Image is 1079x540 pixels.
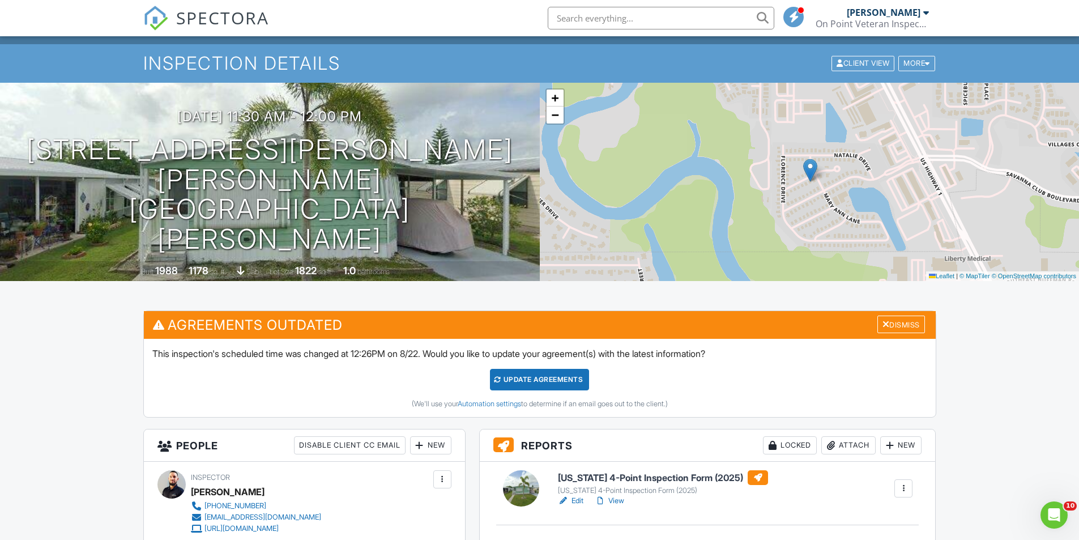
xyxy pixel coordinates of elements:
[270,267,293,276] span: Lot Size
[152,399,927,409] div: (We'll use your to determine if an email goes out to the client.)
[191,523,321,534] a: [URL][DOMAIN_NAME]
[821,436,876,454] div: Attach
[144,311,936,339] h3: Agreements Outdated
[176,6,269,29] span: SPECTORA
[204,501,266,511] div: [PHONE_NUMBER]
[558,486,768,495] div: [US_STATE] 4-Point Inspection Form (2025)
[191,483,265,500] div: [PERSON_NAME]
[191,500,321,512] a: [PHONE_NUMBER]
[816,18,929,29] div: On Point Veteran Inspections LLC
[410,436,451,454] div: New
[929,273,954,279] a: Leaflet
[204,513,321,522] div: [EMAIL_ADDRESS][DOMAIN_NAME]
[831,56,894,71] div: Client View
[547,107,564,124] a: Zoom out
[189,265,208,277] div: 1178
[1064,501,1077,511] span: 10
[830,58,897,67] a: Client View
[343,265,356,277] div: 1.0
[295,265,317,277] div: 1822
[877,316,925,333] div: Dismiss
[490,369,589,390] div: Update Agreements
[210,267,226,276] span: sq. ft.
[898,56,935,71] div: More
[763,436,817,454] div: Locked
[204,524,279,533] div: [URL][DOMAIN_NAME]
[558,470,768,495] a: [US_STATE] 4-Point Inspection Form (2025) [US_STATE] 4-Point Inspection Form (2025)
[480,430,936,462] h3: Reports
[1040,501,1068,529] iframe: Intercom live chat
[558,470,768,485] h6: [US_STATE] 4-Point Inspection Form (2025)
[551,108,558,122] span: −
[144,339,936,417] div: This inspection's scheduled time was changed at 12:26PM on 8/22. Would you like to update your ag...
[143,6,168,31] img: The Best Home Inspection Software - Spectora
[595,495,624,507] a: View
[880,436,922,454] div: New
[143,15,269,39] a: SPECTORA
[357,267,390,276] span: bathrooms
[547,90,564,107] a: Zoom in
[191,512,321,523] a: [EMAIL_ADDRESS][DOMAIN_NAME]
[155,265,178,277] div: 1988
[558,495,583,507] a: Edit
[956,273,958,279] span: |
[803,159,817,182] img: Marker
[992,273,1076,279] a: © OpenStreetMap contributors
[141,267,153,276] span: Built
[18,135,522,254] h1: [STREET_ADDRESS][PERSON_NAME][PERSON_NAME] [GEOGRAPHIC_DATA][PERSON_NAME]
[551,91,558,105] span: +
[246,267,259,276] span: slab
[177,109,362,124] h3: [DATE] 11:30 am - 12:00 pm
[959,273,990,279] a: © MapTiler
[144,430,465,462] h3: People
[548,7,774,29] input: Search everything...
[458,399,521,408] a: Automation settings
[143,53,936,73] h1: Inspection Details
[847,7,920,18] div: [PERSON_NAME]
[318,267,332,276] span: sq.ft.
[294,436,406,454] div: Disable Client CC Email
[191,473,230,482] span: Inspector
